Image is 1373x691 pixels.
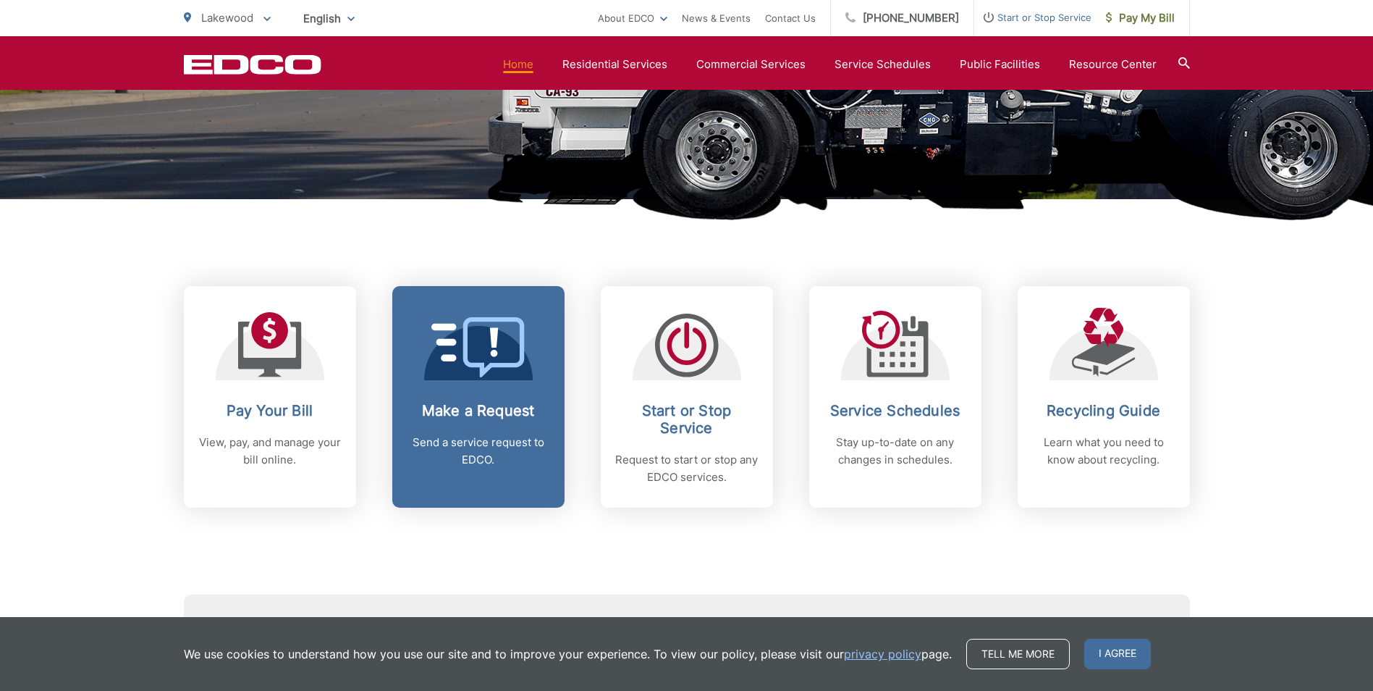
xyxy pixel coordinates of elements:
a: privacy policy [844,645,921,663]
h2: Service Schedules [824,402,967,419]
h2: Pay Your Bill [198,402,342,419]
a: Residential Services [562,56,667,73]
h2: Make a Request [407,402,550,419]
h2: Recycling Guide [1032,402,1175,419]
a: About EDCO [598,9,667,27]
a: Resource Center [1069,56,1157,73]
a: EDCD logo. Return to the homepage. [184,54,321,75]
a: Pay Your Bill View, pay, and manage your bill online. [184,286,356,508]
a: Recycling Guide Learn what you need to know about recycling. [1018,286,1190,508]
p: We use cookies to understand how you use our site and to improve your experience. To view our pol... [184,645,952,663]
a: Home [503,56,533,73]
p: Send a service request to EDCO. [407,434,550,469]
a: Public Facilities [960,56,1040,73]
a: Tell me more [966,639,1070,669]
span: Pay My Bill [1106,9,1175,27]
span: Lakewood [201,11,253,25]
p: View, pay, and manage your bill online. [198,434,342,469]
a: Service Schedules [835,56,931,73]
a: Commercial Services [696,56,806,73]
h2: Start or Stop Service [615,402,759,437]
a: Contact Us [765,9,816,27]
p: Request to start or stop any EDCO services. [615,451,759,486]
p: Stay up-to-date on any changes in schedules. [824,434,967,469]
a: Service Schedules Stay up-to-date on any changes in schedules. [809,286,981,508]
p: Learn what you need to know about recycling. [1032,434,1175,469]
span: I agree [1084,639,1151,669]
span: English [292,6,366,31]
a: News & Events [682,9,751,27]
a: Make a Request Send a service request to EDCO. [392,286,565,508]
